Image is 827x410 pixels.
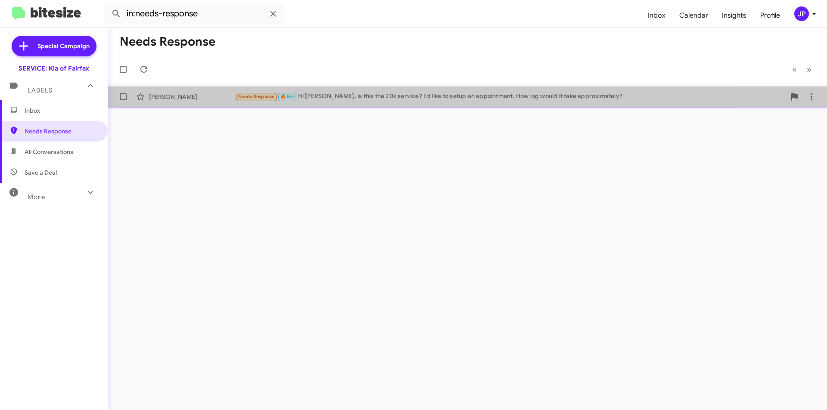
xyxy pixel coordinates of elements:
a: Special Campaign [12,36,96,56]
span: « [792,64,797,75]
span: More [28,193,45,201]
button: Previous [787,61,802,78]
div: [PERSON_NAME] [149,92,235,101]
span: Needs Response [25,127,98,136]
h1: Needs Response [120,35,215,49]
input: Search [104,3,285,24]
span: Special Campaign [37,42,90,50]
span: All Conversations [25,148,73,156]
button: JP [787,6,818,21]
span: Needs Response [238,94,275,99]
span: 🔥 Hot [280,94,295,99]
a: Profile [753,3,787,28]
button: Next [802,61,817,78]
span: Save a Deal [25,168,57,177]
a: Insights [715,3,753,28]
span: Labels [28,86,53,94]
span: » [807,64,811,75]
nav: Page navigation example [787,61,817,78]
div: Hi [PERSON_NAME], is this the 20k service? I'd like to setup an appointment. How log would it tak... [235,92,786,102]
span: Inbox [25,106,98,115]
a: Calendar [672,3,715,28]
div: JP [794,6,809,21]
a: Inbox [641,3,672,28]
div: SERVICE: Kia of Fairfax [19,64,89,73]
